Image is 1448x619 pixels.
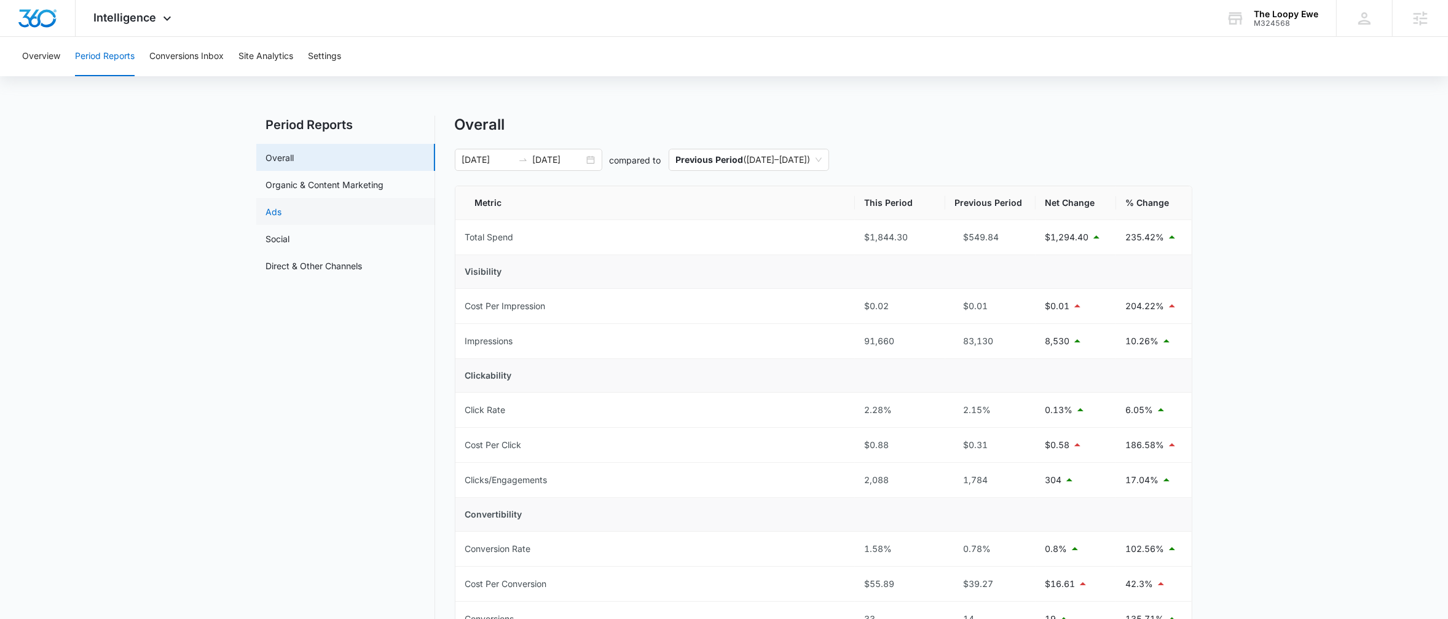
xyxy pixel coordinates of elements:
[455,498,1192,532] td: Convertibility
[75,37,135,76] button: Period Reports
[676,154,744,165] p: Previous Period
[465,542,531,556] div: Conversion Rate
[455,359,1192,393] td: Clickability
[266,178,384,191] a: Organic & Content Marketing
[465,403,506,417] div: Click Rate
[1045,577,1076,591] p: $16.61
[94,11,157,24] span: Intelligence
[610,154,661,167] p: compared to
[955,403,1026,417] div: 2.15%
[1126,299,1165,313] p: 204.22%
[465,231,514,244] div: Total Spend
[308,37,341,76] button: Settings
[1045,403,1073,417] p: 0.13%
[955,473,1026,487] div: 1,784
[945,186,1036,220] th: Previous Period
[955,542,1026,556] div: 0.78%
[1045,438,1070,452] p: $0.58
[149,37,224,76] button: Conversions Inbox
[1036,186,1116,220] th: Net Change
[1126,542,1165,556] p: 102.56%
[266,259,363,272] a: Direct & Other Channels
[465,577,547,591] div: Cost Per Conversion
[1045,299,1070,313] p: $0.01
[462,153,513,167] input: Start date
[266,205,282,218] a: Ads
[865,334,935,348] div: 91,660
[1116,186,1192,220] th: % Change
[455,255,1192,289] td: Visibility
[865,473,935,487] div: 2,088
[1126,334,1159,348] p: 10.26%
[865,299,935,313] div: $0.02
[855,186,945,220] th: This Period
[1254,9,1318,19] div: account name
[1126,231,1165,244] p: 235.42%
[955,231,1026,244] div: $549.84
[865,231,935,244] div: $1,844.30
[518,155,528,165] span: to
[865,403,935,417] div: 2.28%
[1126,577,1154,591] p: 42.3%
[455,186,855,220] th: Metric
[455,116,505,134] h1: Overall
[465,473,548,487] div: Clicks/Engagements
[22,37,60,76] button: Overview
[465,299,546,313] div: Cost Per Impression
[955,299,1026,313] div: $0.01
[1045,231,1089,244] p: $1,294.40
[1254,19,1318,28] div: account id
[465,438,522,452] div: Cost Per Click
[465,334,513,348] div: Impressions
[1045,334,1070,348] p: 8,530
[533,153,584,167] input: End date
[1126,438,1165,452] p: 186.58%
[266,151,294,164] a: Overall
[955,438,1026,452] div: $0.31
[865,438,935,452] div: $0.88
[1126,473,1159,487] p: 17.04%
[955,334,1026,348] div: 83,130
[865,542,935,556] div: 1.58%
[266,232,290,245] a: Social
[256,116,435,134] h2: Period Reports
[518,155,528,165] span: swap-right
[1045,473,1062,487] p: 304
[1045,542,1068,556] p: 0.8%
[955,577,1026,591] div: $39.27
[1126,403,1154,417] p: 6.05%
[865,577,935,591] div: $55.89
[238,37,293,76] button: Site Analytics
[676,149,822,170] span: ( [DATE] – [DATE] )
